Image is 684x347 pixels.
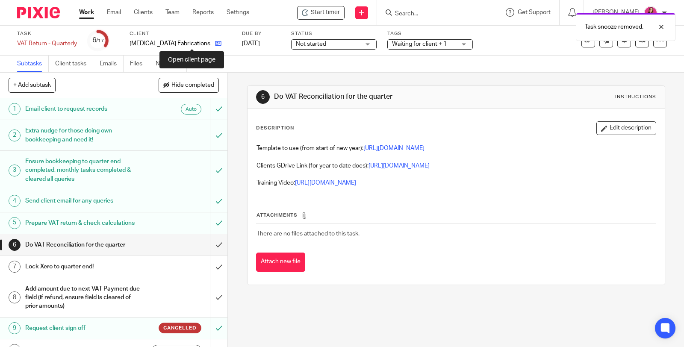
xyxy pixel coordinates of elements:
div: 2 [9,129,21,141]
h1: Do VAT Reconciliation for the quarter [274,92,474,101]
a: Notes (0) [156,56,187,72]
p: Clients GDrive Link (for year to date docs): [256,162,656,170]
p: Description [256,125,294,132]
span: Waiting for client + 1 [392,41,447,47]
div: 7 [9,261,21,273]
div: 6 [256,90,270,104]
a: Audit logs [193,56,226,72]
button: Hide completed [159,78,219,92]
h1: Email client to request records [25,103,143,115]
div: VAT Return - Quarterly [17,39,77,48]
h1: Prepare VAT return & check calculations [25,217,143,229]
a: Email [107,8,121,17]
a: [URL][DOMAIN_NAME] [295,180,356,186]
p: Training Video: [256,179,656,187]
a: [URL][DOMAIN_NAME] [363,145,425,151]
span: Attachments [256,213,298,218]
h1: Ensure bookkeeping to quarter end completed, monthly tasks completed & cleared all queries [25,155,143,185]
a: Reports [192,8,214,17]
div: 8 [9,291,21,303]
a: Team [165,8,180,17]
img: 21.png [644,6,657,20]
label: Task [17,30,77,37]
span: Start timer [311,8,340,17]
h1: Add amount due to next VAT Payment due field (if refund, ensure field is cleared of prior amounts) [25,282,143,313]
a: Work [79,8,94,17]
p: Template to use (from start of new year): [256,144,656,153]
div: Auto [181,104,201,115]
button: Attach new file [256,253,305,272]
div: 5 [9,217,21,229]
a: Client tasks [55,56,93,72]
a: Subtasks [17,56,49,72]
p: [MEDICAL_DATA] Fabrications Ltd [130,39,211,48]
div: 9 [9,322,21,334]
div: 3 [9,165,21,176]
label: Client [130,30,231,37]
a: Clients [134,8,153,17]
p: Task snooze removed. [585,23,643,31]
span: There are no files attached to this task. [256,231,360,237]
div: 4 [9,195,21,207]
h1: Lock Xero to quarter end! [25,260,143,273]
a: Settings [227,8,249,17]
h1: Send client email for any queries [25,194,143,207]
h1: Request client sign off [25,322,143,335]
button: Edit description [596,121,656,135]
span: [DATE] [242,41,260,47]
a: Emails [100,56,124,72]
div: 6 [92,35,104,45]
img: Pixie [17,7,60,18]
h1: Do VAT Reconciliation for the quarter [25,238,143,251]
div: MRI Fabrications Ltd - VAT Return - Quarterly [297,6,345,20]
small: /17 [96,38,104,43]
a: Files [130,56,149,72]
label: Status [291,30,377,37]
div: 6 [9,239,21,251]
span: Hide completed [171,82,214,89]
span: Cancelled [163,324,197,332]
div: Instructions [615,94,656,100]
button: + Add subtask [9,78,56,92]
span: Not started [296,41,326,47]
h1: Extra nudge for those doing own bookkeeping and need it! [25,124,143,146]
a: [URL][DOMAIN_NAME] [369,163,430,169]
div: 1 [9,103,21,115]
label: Due by [242,30,280,37]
